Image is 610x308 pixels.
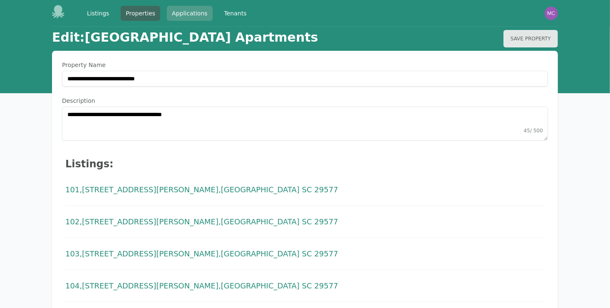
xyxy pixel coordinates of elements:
a: Properties [121,6,160,21]
div: 45 / 500 [522,124,545,137]
a: 104,[STREET_ADDRESS][PERSON_NAME],[GEOGRAPHIC_DATA] SC 29577 [65,280,338,292]
h1: Edit : [GEOGRAPHIC_DATA] Apartments [52,30,318,47]
span: 103, [STREET_ADDRESS][PERSON_NAME] , [65,248,338,260]
label: Property Name [62,61,548,69]
span: 104, [STREET_ADDRESS][PERSON_NAME] , [65,280,338,292]
span: [GEOGRAPHIC_DATA] SC 29577 [221,248,338,260]
h1: Listings: [65,157,545,171]
span: [GEOGRAPHIC_DATA] SC 29577 [221,280,338,292]
label: Description [62,97,548,105]
a: Listings [82,6,114,21]
span: [GEOGRAPHIC_DATA] SC 29577 [221,216,338,228]
span: [GEOGRAPHIC_DATA] SC 29577 [221,184,338,196]
span: 102, [STREET_ADDRESS][PERSON_NAME] , [65,216,338,228]
span: 101, [STREET_ADDRESS][PERSON_NAME] , [65,184,338,196]
a: 101,[STREET_ADDRESS][PERSON_NAME],[GEOGRAPHIC_DATA] SC 29577 [65,184,338,196]
a: Tenants [219,6,252,21]
a: Applications [167,6,213,21]
a: 103,[STREET_ADDRESS][PERSON_NAME],[GEOGRAPHIC_DATA] SC 29577 [65,248,338,260]
a: 102,[STREET_ADDRESS][PERSON_NAME],[GEOGRAPHIC_DATA] SC 29577 [65,216,338,228]
button: Save Property [503,30,558,47]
